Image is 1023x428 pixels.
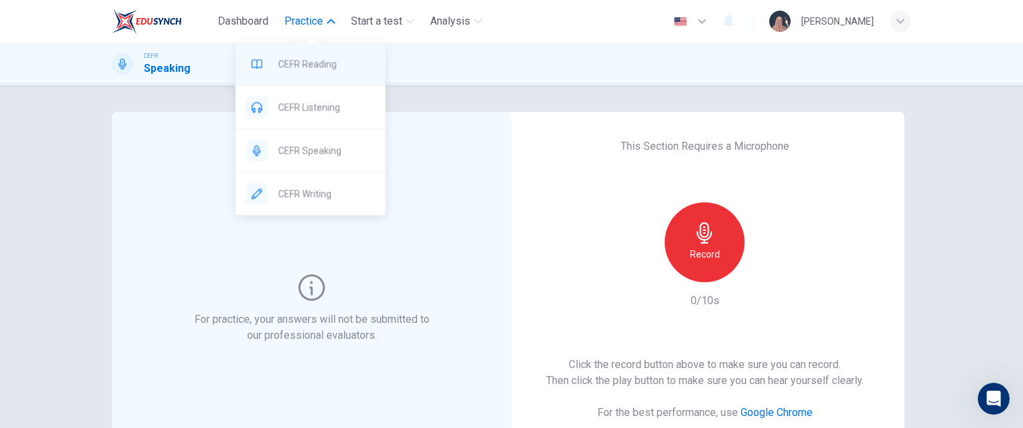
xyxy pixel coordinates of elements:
[621,138,789,154] h6: This Section Requires a Microphone
[11,298,255,321] textarea: Message…
[278,142,375,158] span: CEFR Speaking
[112,8,212,35] a: EduSynch logo
[31,196,194,207] a: [EMAIL_ADDRESS][DOMAIN_NAME]
[236,172,386,215] div: CEFR Writing
[208,5,234,31] button: Home
[278,56,375,72] span: CEFR Reading
[11,271,256,311] div: WAN says…
[212,9,274,33] button: Dashboard
[21,239,168,252] div: Did that answer your question?
[236,86,386,128] div: CEFR Listening
[21,326,31,337] button: Emoji picker
[690,246,720,262] h6: Record
[9,5,34,31] button: go back
[42,326,53,337] button: Gif picker
[228,321,250,342] button: Send a message…
[278,186,375,202] span: CEFR Writing
[11,51,256,231] div: Fin says…
[672,17,689,27] img: en
[284,13,323,29] span: Practice
[112,8,182,35] img: EduSynch logo
[21,130,245,222] div: However, the process of combining high scores from previous tests applies only to the CEFR Level ...
[801,13,874,29] div: [PERSON_NAME]
[144,61,190,77] h1: Speaking
[218,13,268,29] span: Dashboard
[769,11,791,32] img: Profile picture
[691,293,719,309] h6: 0/10s
[741,406,813,419] a: Google Chrome
[546,357,864,389] h6: Click the record button above to make sure you can record. Then click the play button to make sur...
[236,129,386,172] div: CEFR Speaking
[234,5,258,29] div: Close
[63,326,74,337] button: Upload attachment
[21,59,245,124] div: If you take multiple tests, we will take the highest scores from each section to compile your fin...
[38,7,59,29] img: Profile image for Fin
[65,13,81,23] h1: Fin
[11,231,178,260] div: Did that answer your question?
[665,202,745,282] button: Record
[430,13,470,29] span: Analysis
[192,312,432,343] h6: For practice, your answers will not be submitted to our professional evaluators.
[351,13,402,29] span: Start a test
[978,383,1010,415] iframe: Intercom live chat
[279,9,340,33] button: Practice
[11,51,256,230] div: If you take multiple tests, we will take the highest scores from each section to compile your fin...
[122,267,145,290] button: Scroll to bottom
[346,9,420,33] button: Start a test
[597,405,813,421] h6: For the best performance, use
[144,51,158,61] span: CEFR
[236,43,386,85] div: CEFR Reading
[425,9,488,33] button: Analysis
[278,99,375,115] span: CEFR Listening
[11,231,256,271] div: Fin says…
